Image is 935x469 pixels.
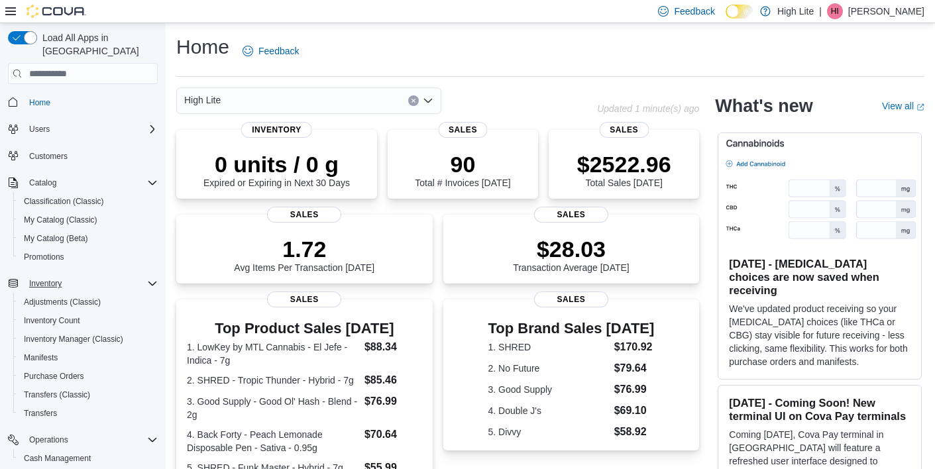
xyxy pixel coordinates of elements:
a: Adjustments (Classic) [19,294,106,310]
p: [PERSON_NAME] [848,3,924,19]
button: My Catalog (Classic) [13,211,163,229]
dd: $79.64 [614,360,655,376]
input: Dark Mode [726,5,753,19]
p: 90 [415,151,510,178]
a: Promotions [19,249,70,265]
span: Adjustments (Classic) [24,297,101,307]
span: My Catalog (Beta) [19,231,158,246]
span: Classification (Classic) [19,193,158,209]
button: Users [24,121,55,137]
span: Transfers (Classic) [19,387,158,403]
dd: $76.99 [364,393,422,409]
span: Sales [267,291,341,307]
span: Inventory [241,122,312,138]
span: Transfers (Classic) [24,390,90,400]
p: We've updated product receiving so your [MEDICAL_DATA] choices (like THCa or CBG) stay visible fo... [729,302,910,368]
a: My Catalog (Classic) [19,212,103,228]
span: Inventory Manager (Classic) [24,334,123,344]
a: Cash Management [19,450,96,466]
a: Home [24,95,56,111]
span: Users [24,121,158,137]
button: Catalog [24,175,62,191]
span: Feedback [258,44,299,58]
button: Transfers (Classic) [13,386,163,404]
img: Cova [27,5,86,18]
dt: 5. Divvy [488,425,609,439]
span: Cash Management [24,453,91,464]
p: $2522.96 [577,151,671,178]
span: Customers [24,148,158,164]
button: Inventory Count [13,311,163,330]
button: Home [3,92,163,111]
dt: 4. Back Forty - Peach Lemonade Disposable Pen - Sativa - 0.95g [187,428,359,454]
p: High Lite [777,3,814,19]
button: Clear input [408,95,419,106]
h3: Top Product Sales [DATE] [187,321,422,337]
span: Transfers [19,405,158,421]
span: Classification (Classic) [24,196,104,207]
dd: $58.92 [614,424,655,440]
button: Inventory [24,276,67,291]
a: Purchase Orders [19,368,89,384]
span: HI [831,3,839,19]
dt: 1. SHRED [488,340,609,354]
button: Customers [3,146,163,166]
h3: [DATE] - [MEDICAL_DATA] choices are now saved when receiving [729,257,910,297]
button: Operations [3,431,163,449]
span: Feedback [674,5,714,18]
span: Load All Apps in [GEOGRAPHIC_DATA] [37,31,158,58]
dt: 2. No Future [488,362,609,375]
button: My Catalog (Beta) [13,229,163,248]
span: Transfers [24,408,57,419]
span: Sales [267,207,341,223]
span: Customers [29,151,68,162]
h3: Top Brand Sales [DATE] [488,321,655,337]
span: My Catalog (Beta) [24,233,88,244]
span: Home [29,97,50,108]
dd: $85.46 [364,372,422,388]
span: High Lite [184,92,221,108]
span: Inventory Count [19,313,158,329]
a: Classification (Classic) [19,193,109,209]
dt: 2. SHRED - Tropic Thunder - Hybrid - 7g [187,374,359,387]
dt: 3. Good Supply [488,383,609,396]
span: Cash Management [19,450,158,466]
button: Cash Management [13,449,163,468]
span: Operations [29,435,68,445]
span: Adjustments (Classic) [19,294,158,310]
button: Manifests [13,348,163,367]
span: My Catalog (Classic) [24,215,97,225]
a: Manifests [19,350,63,366]
h3: [DATE] - Coming Soon! New terminal UI on Cova Pay terminals [729,396,910,423]
button: Classification (Classic) [13,192,163,211]
button: Open list of options [423,95,433,106]
p: $28.03 [513,236,630,262]
span: Sales [438,122,488,138]
div: Transaction Average [DATE] [513,236,630,273]
dt: 3. Good Supply - Good Ol' Hash - Blend - 2g [187,395,359,421]
span: Operations [24,432,158,448]
button: Purchase Orders [13,367,163,386]
div: Expired or Expiring in Next 30 Days [203,151,350,188]
button: Operations [24,432,74,448]
span: Inventory Manager (Classic) [19,331,158,347]
dd: $76.99 [614,382,655,397]
span: Promotions [24,252,64,262]
div: Avg Items Per Transaction [DATE] [234,236,374,273]
span: Promotions [19,249,158,265]
p: 1.72 [234,236,374,262]
div: Total # Invoices [DATE] [415,151,510,188]
dd: $88.34 [364,339,422,355]
span: Manifests [24,352,58,363]
span: My Catalog (Classic) [19,212,158,228]
a: Inventory Manager (Classic) [19,331,129,347]
button: Users [3,120,163,138]
span: Catalog [24,175,158,191]
dd: $69.10 [614,403,655,419]
dd: $170.92 [614,339,655,355]
button: Promotions [13,248,163,266]
h2: What's new [715,95,812,117]
span: Inventory [24,276,158,291]
span: Sales [599,122,649,138]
